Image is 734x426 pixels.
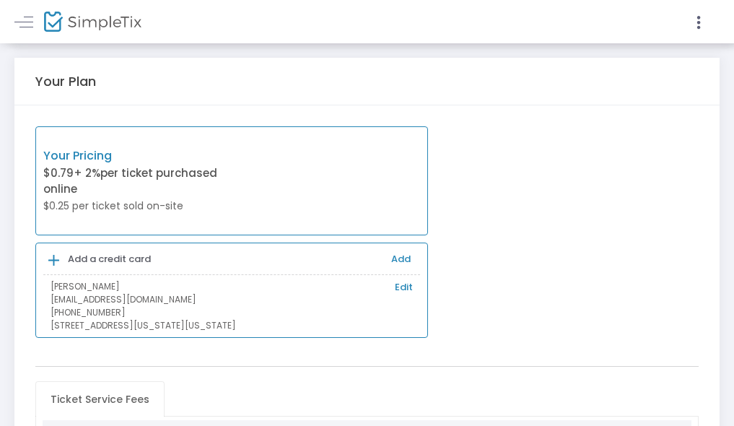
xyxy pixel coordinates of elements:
span: + 2% [74,165,100,181]
p: [PHONE_NUMBER] [51,306,413,319]
p: Your Pricing [43,147,232,165]
p: $0.25 per ticket sold on-site [43,199,232,214]
p: [STREET_ADDRESS][US_STATE][US_STATE] [51,319,413,332]
p: $0.79 per ticket purchased online [43,165,232,198]
a: Add [391,252,411,266]
h5: Your Plan [35,74,96,90]
a: Edit [395,280,413,295]
p: [EMAIL_ADDRESS][DOMAIN_NAME] [51,293,413,306]
span: Ticket Service Fees [42,388,158,411]
p: [PERSON_NAME] [51,280,413,293]
b: Add a credit card [68,252,151,266]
